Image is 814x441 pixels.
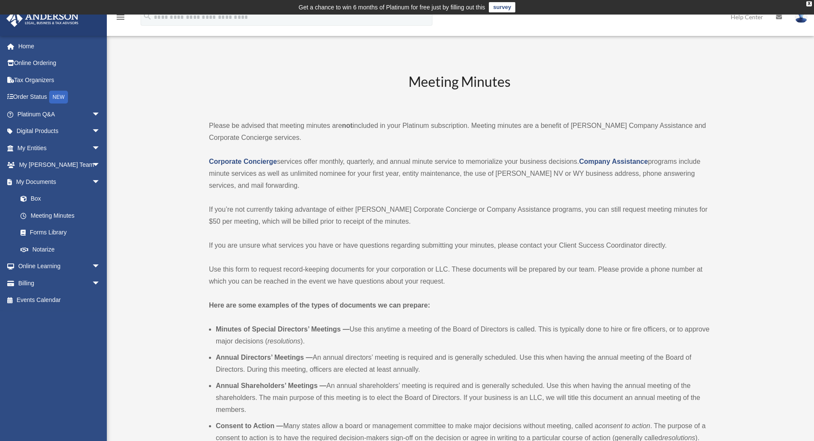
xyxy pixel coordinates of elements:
[209,240,710,252] p: If you are unsure what services you have or have questions regarding submitting your minutes, ple...
[209,204,710,228] p: If you’re not currently taking advantage of either [PERSON_NAME] Corporate Concierge or Company A...
[92,275,109,292] span: arrow_drop_down
[267,337,300,345] em: resolutions
[12,241,113,258] a: Notarize
[92,139,109,157] span: arrow_drop_down
[489,2,515,12] a: survey
[216,354,313,361] b: Annual Directors’ Meetings —
[6,71,113,89] a: Tax Organizers
[92,157,109,174] span: arrow_drop_down
[209,72,710,108] h2: Meeting Minutes
[92,258,109,275] span: arrow_drop_down
[49,91,68,104] div: NEW
[12,190,113,207] a: Box
[216,352,710,376] li: An annual directors’ meeting is required and is generally scheduled. Use this when having the ann...
[115,12,126,22] i: menu
[599,422,630,429] em: consent to
[12,224,113,241] a: Forms Library
[92,173,109,191] span: arrow_drop_down
[6,157,113,174] a: My [PERSON_NAME] Teamarrow_drop_down
[12,207,109,224] a: Meeting Minutes
[6,139,113,157] a: My Entitiesarrow_drop_down
[299,2,485,12] div: Get a chance to win 6 months of Platinum for free just by filling out this
[6,55,113,72] a: Online Ordering
[209,156,710,192] p: services offer monthly, quarterly, and annual minute service to memorialize your business decisio...
[92,123,109,140] span: arrow_drop_down
[4,10,81,27] img: Anderson Advisors Platinum Portal
[209,158,277,165] a: Corporate Concierge
[216,422,283,429] b: Consent to Action —
[579,158,648,165] a: Company Assistance
[216,326,350,333] b: Minutes of Special Directors’ Meetings —
[216,382,326,389] b: Annual Shareholders’ Meetings —
[92,106,109,123] span: arrow_drop_down
[6,89,113,106] a: Order StatusNEW
[806,1,812,6] div: close
[342,122,353,129] strong: not
[795,11,808,23] img: User Pic
[143,12,152,21] i: search
[6,292,113,309] a: Events Calendar
[209,120,710,144] p: Please be advised that meeting minutes are included in your Platinum subscription. Meeting minute...
[216,380,710,416] li: An annual shareholders’ meeting is required and is generally scheduled. Use this when having the ...
[216,323,710,347] li: Use this anytime a meeting of the Board of Directors is called. This is typically done to hire or...
[209,263,710,287] p: Use this form to request record-keeping documents for your corporation or LLC. These documents wi...
[6,173,113,190] a: My Documentsarrow_drop_down
[6,38,113,55] a: Home
[632,422,650,429] em: action
[209,302,430,309] strong: Here are some examples of the types of documents we can prepare:
[6,123,113,140] a: Digital Productsarrow_drop_down
[6,275,113,292] a: Billingarrow_drop_down
[6,106,113,123] a: Platinum Q&Aarrow_drop_down
[115,15,126,22] a: menu
[6,258,113,275] a: Online Learningarrow_drop_down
